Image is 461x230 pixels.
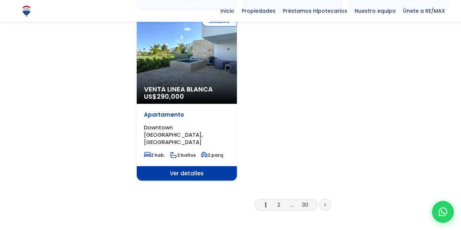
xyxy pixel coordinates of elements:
span: Ver detalles [137,166,237,181]
span: Propiedades [238,5,279,16]
span: Nuestro equipo [351,5,399,16]
span: 2 hab. [144,152,165,158]
a: 30 [302,201,308,208]
a: Exclusiva Venta Linea Blanca US$290,000 Apartamento Downtown [GEOGRAPHIC_DATA], [GEOGRAPHIC_DATA]... [137,16,237,181]
span: Downtown [GEOGRAPHIC_DATA], [GEOGRAPHIC_DATA] [144,124,203,146]
a: 1 [265,201,267,208]
a: ... [290,201,294,208]
span: US$ [144,92,184,101]
p: Apartamento [144,111,230,118]
span: Préstamos Hipotecarios [279,5,351,16]
span: Venta Linea Blanca [144,86,230,93]
span: 2 baños [170,152,196,158]
span: Únete a RE/MAX [399,5,449,16]
span: 290,000 [157,92,184,101]
a: 2 [277,201,280,208]
span: 2 parq. [201,152,224,158]
img: Logo de REMAX [20,5,33,17]
span: Inicio [217,5,238,16]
